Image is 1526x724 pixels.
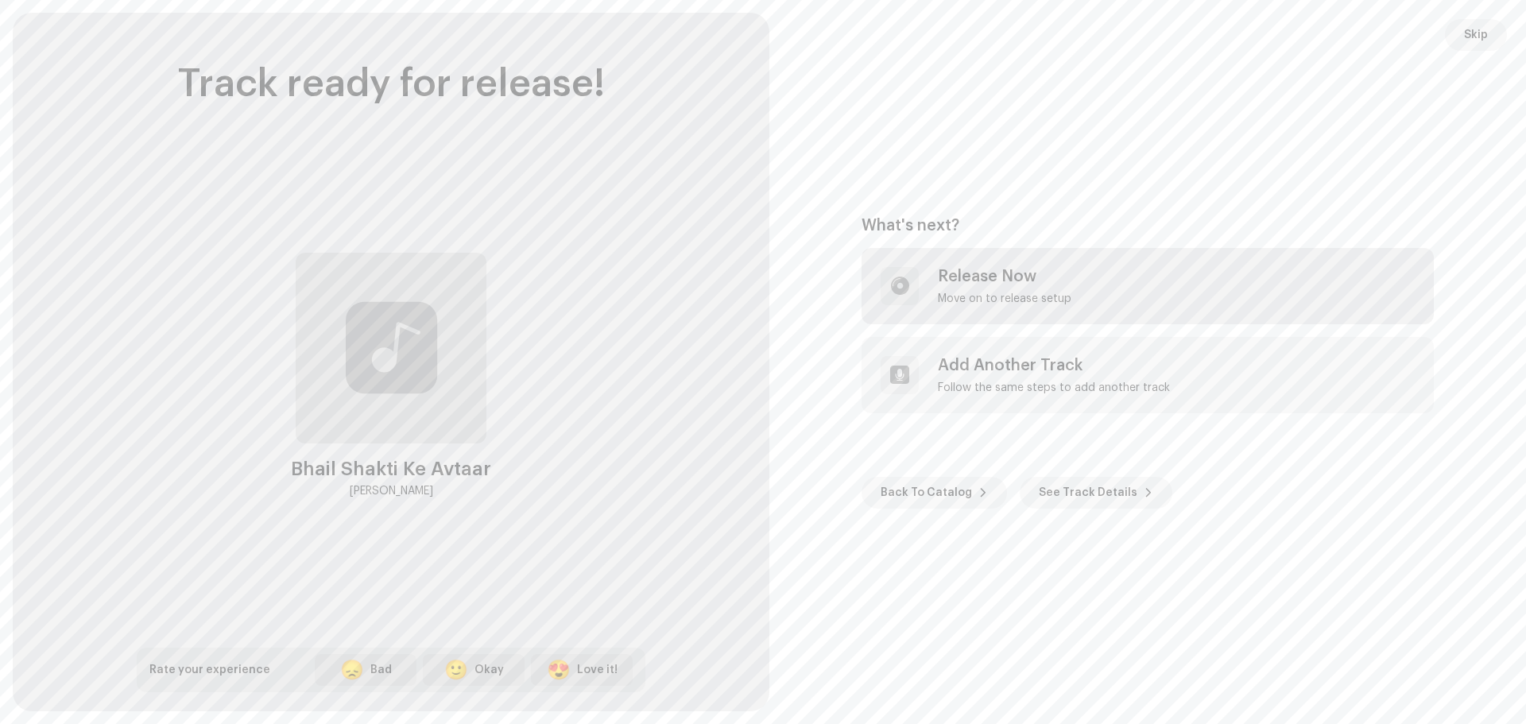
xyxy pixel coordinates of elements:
div: 🙂 [444,660,468,679]
div: 😞 [340,660,364,679]
button: Skip [1445,19,1507,51]
span: Skip [1464,19,1488,51]
re-a-post-create-item: Release Now [862,248,1434,324]
button: Back To Catalog [862,477,1007,509]
div: Love it! [577,662,618,679]
div: Release Now [938,267,1071,286]
div: Move on to release setup [938,292,1071,305]
div: [PERSON_NAME] [350,482,433,501]
span: Rate your experience [149,664,270,676]
button: See Track Details [1020,477,1172,509]
div: Bhail Shakti Ke Avtaar [291,456,491,482]
div: 😍 [547,660,571,679]
div: Add Another Track [938,356,1170,375]
div: Bad [370,662,392,679]
re-a-post-create-item: Add Another Track [862,337,1434,413]
span: See Track Details [1039,477,1137,509]
div: Okay [474,662,504,679]
span: Back To Catalog [881,477,972,509]
div: Track ready for release! [178,64,605,106]
div: What's next? [862,216,1434,235]
div: Follow the same steps to add another track [938,381,1170,394]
